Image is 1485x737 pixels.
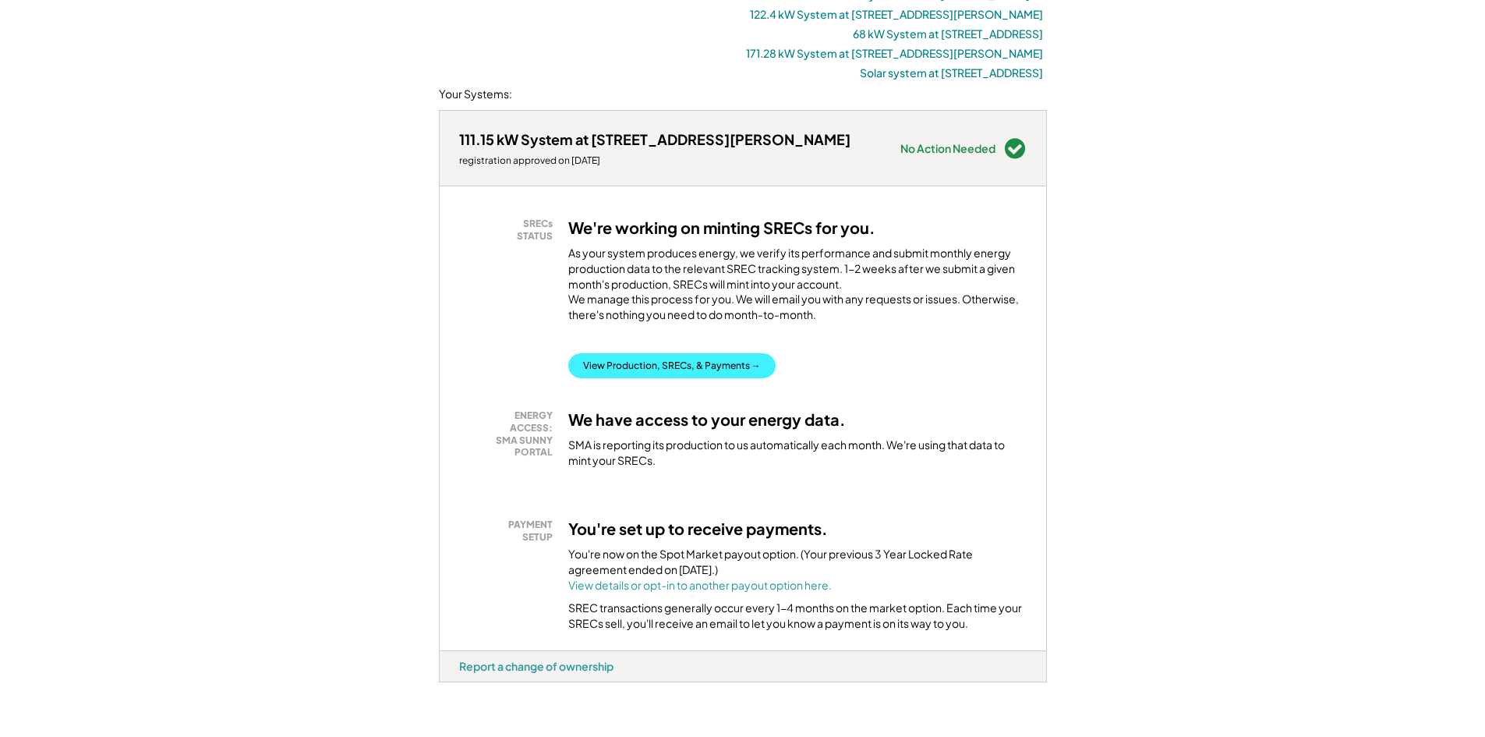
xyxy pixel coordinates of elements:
[467,519,553,543] div: PAYMENT SETUP
[568,353,776,378] button: View Production, SRECs, & Payments →
[568,438,1027,468] div: SMA is reporting its production to us automatically each month. We're using that data to mint you...
[568,246,1027,330] div: As your system produces energy, we verify its performance and submit monthly energy production da...
[746,44,1043,63] button: 171.28 kW System at [STREET_ADDRESS][PERSON_NAME]
[568,519,828,539] h3: You're set up to receive payments.
[568,218,875,238] h3: We're working on minting SRECs for you.
[459,130,850,148] div: 111.15 kW System at [STREET_ADDRESS][PERSON_NAME]
[860,63,1043,83] button: Solar system at [STREET_ADDRESS]
[568,547,1027,593] div: You're now on the Spot Market payout option. (Your previous 3 Year Locked Rate agreement ended on...
[568,601,1027,631] div: SREC transactions generally occur every 1-4 months on the market option. Each time your SRECs sel...
[853,24,1043,44] button: 68 kW System at [STREET_ADDRESS]
[900,143,995,154] div: No Action Needed
[439,87,512,102] div: Your Systems:
[568,409,846,430] h3: We have access to your energy data.
[467,218,553,242] div: SRECs STATUS
[467,409,553,458] div: ENERGY ACCESS: SMA SUNNY PORTAL
[568,578,832,592] a: View details or opt-in to another payout option here.
[750,5,1043,24] button: 122.4 kW System at [STREET_ADDRESS][PERSON_NAME]
[439,682,500,689] div: eemdbmom - VA Distributed
[459,659,613,673] div: Report a change of ownership
[459,154,850,167] div: registration approved on [DATE]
